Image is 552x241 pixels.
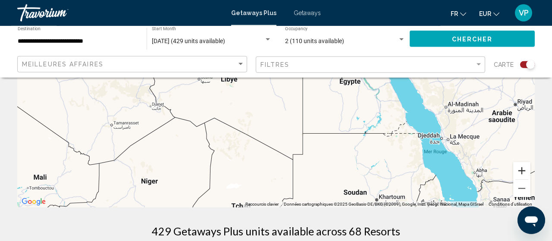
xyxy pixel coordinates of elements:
[513,180,530,197] button: Zoom arrière
[22,61,103,68] span: Meilleures affaires
[19,196,48,207] img: Google
[17,4,223,22] a: Travorium
[512,4,535,22] button: User Menu
[152,225,400,238] h1: 429 Getaways Plus units available across 68 Resorts
[513,162,530,179] button: Zoom avant
[494,59,514,71] span: Carte
[152,38,225,44] span: [DATE] (429 units available)
[451,7,466,20] button: Change language
[22,61,245,68] mat-select: Sort by
[452,36,493,43] span: Chercher
[245,201,279,207] button: Raccourcis clavier
[285,38,344,44] span: 2 (110 units available)
[284,202,483,207] span: Données cartographiques ©2025 GeoBasis-DE/BKG (©2009), Google, Inst. Geogr. Nacional, Mapa GISrael
[479,7,499,20] button: Change currency
[451,10,458,17] span: fr
[19,196,48,207] a: Ouvrir cette zone dans Google Maps (dans une nouvelle fenêtre)
[489,202,532,207] a: Conditions d'utilisation (s'ouvre dans un nouvel onglet)
[519,9,529,17] span: VP
[294,9,321,16] a: Getaways
[410,31,535,47] button: Chercher
[231,9,276,16] a: Getaways Plus
[260,61,290,68] span: Filtres
[517,207,545,234] iframe: Bouton de lancement de la fenêtre de messagerie
[479,10,491,17] span: EUR
[256,56,486,74] button: Filter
